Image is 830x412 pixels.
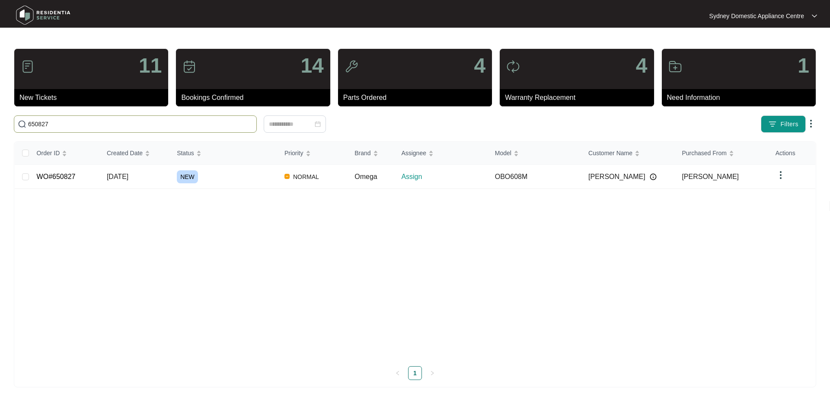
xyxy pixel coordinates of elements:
[636,55,648,76] p: 4
[18,120,26,128] img: search-icon
[776,170,786,180] img: dropdown arrow
[682,173,739,180] span: [PERSON_NAME]
[488,142,581,165] th: Model
[401,172,488,182] p: Assign
[709,12,804,20] p: Sydney Domestic Appliance Centre
[170,142,278,165] th: Status
[588,148,632,158] span: Customer Name
[401,148,426,158] span: Assignee
[581,142,675,165] th: Customer Name
[21,60,35,73] img: icon
[425,366,439,380] li: Next Page
[408,366,422,380] li: 1
[495,148,511,158] span: Model
[354,148,370,158] span: Brand
[284,174,290,179] img: Vercel Logo
[391,366,405,380] li: Previous Page
[13,2,73,28] img: residentia service logo
[345,60,358,73] img: icon
[588,172,645,182] span: [PERSON_NAME]
[488,165,581,189] td: OBO608M
[675,142,768,165] th: Purchased From
[430,370,435,376] span: right
[284,148,303,158] span: Priority
[506,60,520,73] img: icon
[28,119,253,129] input: Search by Order Id, Assignee Name, Customer Name, Brand and Model
[30,142,100,165] th: Order ID
[806,118,816,129] img: dropdown arrow
[761,115,806,133] button: filter iconFilters
[409,367,421,380] a: 1
[348,142,394,165] th: Brand
[182,60,196,73] img: icon
[107,148,143,158] span: Created Date
[812,14,817,18] img: dropdown arrow
[769,142,815,165] th: Actions
[100,142,170,165] th: Created Date
[425,366,439,380] button: right
[300,55,323,76] p: 14
[505,93,654,103] p: Warranty Replacement
[107,173,128,180] span: [DATE]
[682,148,726,158] span: Purchased From
[668,60,682,73] img: icon
[354,173,377,180] span: Omega
[667,93,816,103] p: Need Information
[278,142,348,165] th: Priority
[650,173,657,180] img: Info icon
[395,370,400,376] span: left
[181,93,330,103] p: Bookings Confirmed
[37,148,60,158] span: Order ID
[391,366,405,380] button: left
[768,120,777,128] img: filter icon
[177,170,198,183] span: NEW
[798,55,809,76] p: 1
[290,172,322,182] span: NORMAL
[19,93,168,103] p: New Tickets
[780,120,798,129] span: Filters
[474,55,485,76] p: 4
[343,93,492,103] p: Parts Ordered
[139,55,162,76] p: 11
[394,142,488,165] th: Assignee
[177,148,194,158] span: Status
[37,173,76,180] a: WO#650827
